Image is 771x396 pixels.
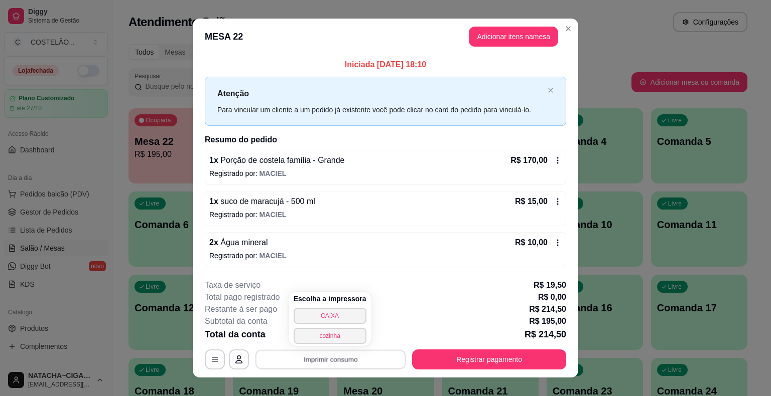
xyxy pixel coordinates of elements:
[205,303,277,315] p: Restante à ser pago
[515,195,548,208] p: R$ 15,00
[205,279,261,291] p: Taxa de serviço
[209,168,562,178] p: Registrado por:
[205,327,266,341] p: Total da conta
[515,237,548,249] p: R$ 10,00
[525,327,566,341] p: R$ 214,50
[538,291,566,303] p: R$ 0,00
[529,303,566,315] p: R$ 214,50
[193,19,578,55] header: MESA 22
[209,251,562,261] p: Registrado por:
[209,237,268,249] p: 2 x
[209,210,562,220] p: Registrado por:
[294,294,366,304] h4: Escolha a impressora
[205,291,280,303] p: Total pago registrado
[548,87,554,93] span: close
[260,169,287,177] span: MACIEL
[209,154,345,166] p: 1 x
[529,315,566,327] p: R$ 195,00
[534,279,566,291] p: R$ 19,50
[218,238,268,247] span: Água mineral
[260,252,287,260] span: MACIEL
[510,154,548,166] p: R$ 170,00
[217,104,544,115] div: Para vincular um cliente a um pedido já existente você pode clicar no card do pedido para vinculá...
[255,349,406,369] button: Imprimir consumo
[294,328,366,344] button: cozinha
[260,211,287,219] span: MACIEL
[209,195,315,208] p: 1 x
[294,308,366,324] button: CAIXA
[205,59,566,71] p: Iniciada [DATE] 18:10
[412,349,566,369] button: Registrar pagamento
[205,315,268,327] p: Subtotal da conta
[548,87,554,94] button: close
[560,21,576,37] button: Close
[218,197,315,206] span: suco de maracujá - 500 ml
[205,134,566,146] h2: Resumo do pedido
[218,156,345,164] span: Porção de costela família - Grande
[469,27,558,47] button: Adicionar itens namesa
[217,87,544,100] p: Atenção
